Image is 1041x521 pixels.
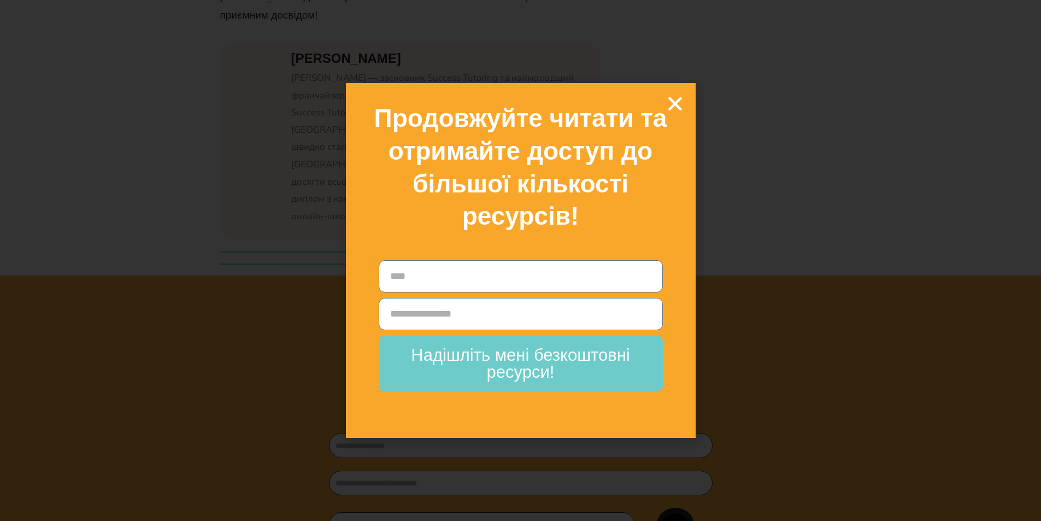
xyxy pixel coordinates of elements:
[379,260,663,397] form: Нова форма
[374,104,667,230] font: Продовжуйте читати та отримайте доступ до більшої кількості ресурсів!
[379,336,663,391] button: Надішліть мені безкоштовні ресурси!
[411,346,630,382] font: Надішліть мені безкоштовні ресурси!
[666,94,685,113] a: Закрити
[859,397,1041,521] iframe: Віджет чату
